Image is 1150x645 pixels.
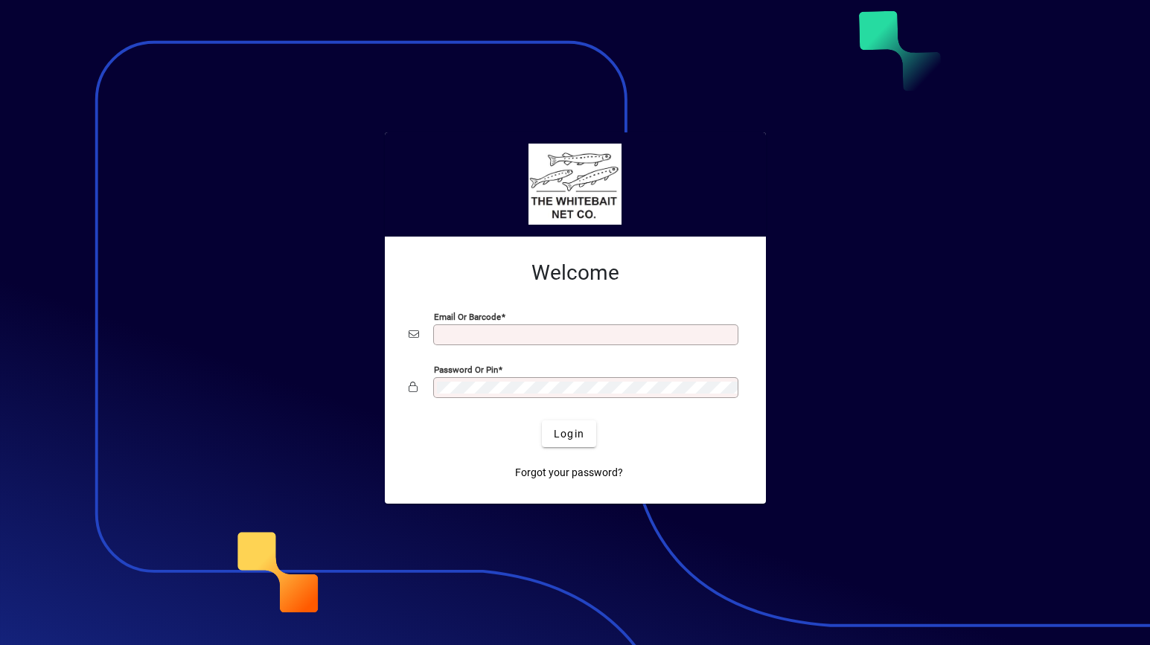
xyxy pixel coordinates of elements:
mat-label: Password or Pin [434,365,498,375]
button: Login [542,420,596,447]
a: Forgot your password? [509,459,629,486]
h2: Welcome [409,260,742,286]
span: Forgot your password? [515,465,623,481]
span: Login [554,426,584,442]
mat-label: Email or Barcode [434,312,501,322]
